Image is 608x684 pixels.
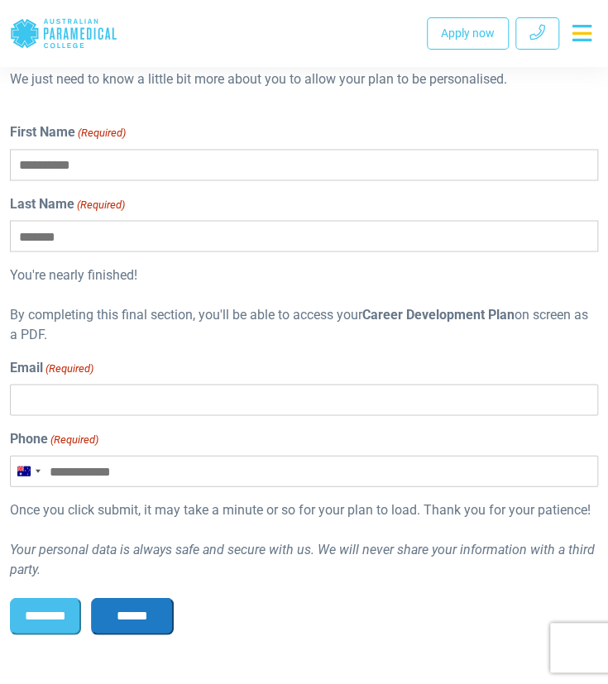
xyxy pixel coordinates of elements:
label: Email [10,357,93,377]
span: (Required) [76,196,126,213]
span: (Required) [45,360,94,376]
i: Your personal data is always safe and secure with us. We will never share your information with a... [10,541,595,576]
span: (Required) [77,125,127,141]
button: Selected country [11,456,45,485]
div: Great! Thank you for sharing this information so far. We just need to know a little bit more abou... [10,30,598,109]
div: You're nearly finished! By completing this final section, you'll be able to access your on screen... [10,265,598,344]
strong: Career Development Plan [362,306,515,322]
div: Once you click submit, it may take a minute or so for your plan to load. Thank you for your patie... [10,500,598,579]
label: First Name [10,122,126,142]
a: Australian Paramedical College [10,7,117,60]
a: Apply now [427,17,509,50]
label: Last Name [10,194,125,213]
button: Toggle navigation [566,18,598,48]
span: (Required) [50,431,99,447]
label: Phone [10,428,98,448]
